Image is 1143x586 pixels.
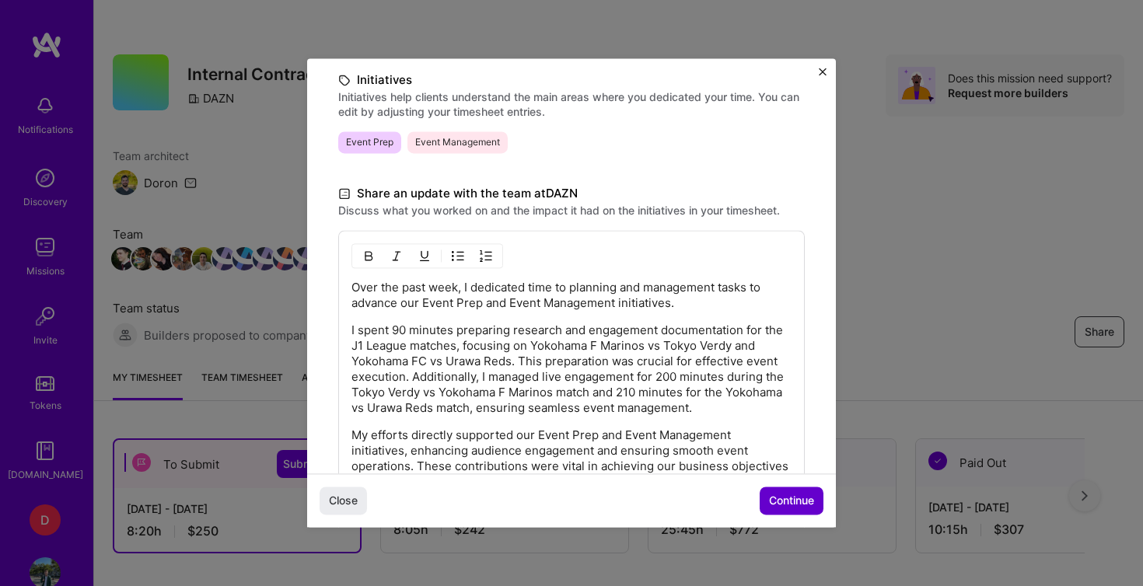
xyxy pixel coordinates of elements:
[338,72,351,89] i: icon TagBlack
[769,494,814,509] span: Continue
[760,487,823,515] button: Continue
[407,131,508,153] span: Event Management
[329,494,358,509] span: Close
[441,246,442,265] img: Divider
[338,184,805,203] label: Share an update with the team at DAZN
[338,71,805,89] label: Initiatives
[418,249,431,262] img: Underline
[452,249,464,262] img: UL
[362,249,375,262] img: Bold
[819,68,827,84] button: Close
[338,203,805,218] label: Discuss what you worked on and the impact it had on the initiatives in your timesheet.
[338,185,351,203] i: icon DocumentBlack
[390,249,403,262] img: Italic
[351,427,792,490] p: My efforts directly supported our Event Prep and Event Management initiatives, enhancing audience...
[338,131,401,153] span: Event Prep
[351,323,792,416] p: I spent 90 minutes preparing research and engagement documentation for the J1 League matches, foc...
[351,280,792,311] p: Over the past week, I dedicated time to planning and management tasks to advance our Event Prep a...
[320,487,367,515] button: Close
[480,249,492,262] img: OL
[338,89,805,119] label: Initiatives help clients understand the main areas where you dedicated your time. You can edit by...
